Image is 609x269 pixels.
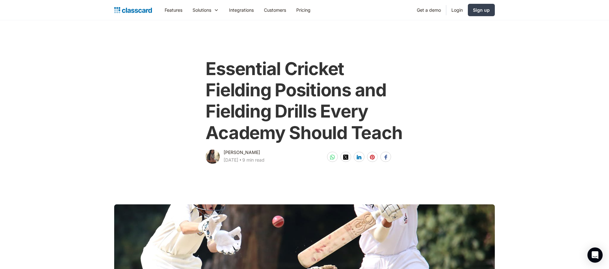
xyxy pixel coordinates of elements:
a: Integrations [224,3,259,17]
img: twitter-white sharing button [343,155,348,160]
div: 9 min read [242,156,265,164]
div: Open Intercom Messenger [587,247,603,263]
div: [DATE] [224,156,238,164]
div: ‧ [238,156,242,165]
h1: Essential Cricket Fielding Positions and Fielding Drills Every Academy Should Teach [206,58,403,144]
img: whatsapp-white sharing button [330,155,335,160]
img: pinterest-white sharing button [370,155,375,160]
div: Sign up [473,7,490,13]
div: [PERSON_NAME] [224,149,260,156]
div: Solutions [187,3,224,17]
a: Get a demo [412,3,446,17]
a: Pricing [291,3,316,17]
a: Sign up [468,4,495,16]
a: Features [160,3,187,17]
a: Customers [259,3,291,17]
a: Login [446,3,468,17]
div: Solutions [193,7,211,13]
img: linkedin-white sharing button [357,155,362,160]
a: home [114,6,152,15]
img: facebook-white sharing button [383,155,388,160]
